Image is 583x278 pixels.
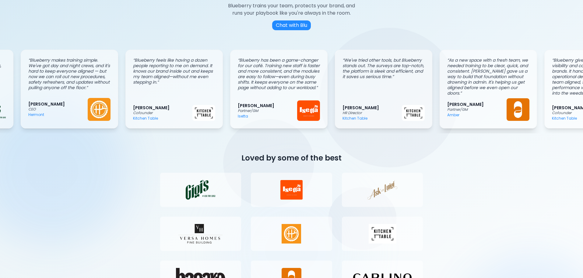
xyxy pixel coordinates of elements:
h2: Loved by some of the best [160,153,423,163]
p: Kitchen Table [342,116,402,121]
p: Hermont [28,112,88,117]
p: “ Blueberry feels like having a dozen people reporting to me on demand. It knows our brand inside... [133,57,215,85]
p: Kitchen Table [133,116,192,121]
img: Client logo [262,224,321,244]
p: “ Blueberry has been a game-changer for our café. Training new staff is faster and more consisten... [238,57,320,90]
p: [PERSON_NAME] [133,105,192,110]
p: [PERSON_NAME] [238,103,297,108]
p: Amber [447,113,507,117]
p: Partner/GM [238,108,297,113]
p: Cofounder [133,110,192,115]
img: Kitchen Table logo [402,105,425,121]
img: Hermont logo [88,98,111,121]
p: HR Director [342,110,402,115]
img: Client logo [262,180,321,200]
img: Client logo [171,224,230,244]
img: Client logo [171,180,230,200]
p: “ Blueberry makes training simple. We've got day and night crews, and it's hard to keep everyone ... [28,57,111,90]
p: [PERSON_NAME] [447,102,507,107]
p: Isetta [238,114,297,119]
p: [PERSON_NAME] [28,101,88,107]
p: “ We've tried other tools, but Blueberry stands out. The surveys are top-notch, the platform is s... [342,57,425,79]
img: Isetta logo [297,100,320,121]
img: Client logo [353,224,412,244]
p: Partner/GM [447,107,507,112]
p: CEO [28,107,88,112]
p: [PERSON_NAME] [342,105,402,110]
button: Chat with Blu [272,20,311,30]
p: Blueberry trains your team, protects your brand, and runs your playbook like you're always in the... [223,2,360,17]
img: Kitchen Table logo [192,105,215,121]
p: “ As a new space with a fresh team, we needed training to be clear, quick, and consistent. [PERSO... [447,57,529,96]
img: Client logo [353,180,412,200]
img: Amber logo [507,98,529,121]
